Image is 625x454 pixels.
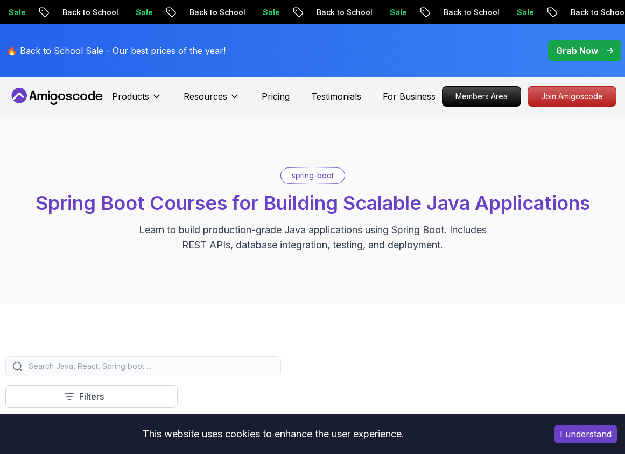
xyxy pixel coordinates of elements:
[442,86,521,107] a: Members Area
[532,7,606,18] p: Back to School
[528,87,616,106] p: Join Amigoscode
[556,44,598,57] p: Grab Now
[36,191,590,215] span: Spring Boot Courses for Building Scalable Java Applications
[97,7,132,18] p: Sale
[5,385,178,408] button: Filters
[479,7,513,18] p: Sale
[278,7,352,18] p: Back to School
[352,7,386,18] p: Sale
[443,87,521,106] p: Members Area
[6,44,226,57] p: 🔥 Back to School Sale - Our best prices of the year!
[151,7,224,18] p: Back to School
[79,390,104,403] p: Filters
[112,90,162,111] button: Products
[224,7,259,18] p: Sale
[26,361,274,372] input: Search Java, React, Spring boot ...
[554,425,617,443] button: Accept cookies
[184,90,227,103] p: Resources
[311,90,361,103] a: Testimonials
[262,90,290,103] a: Pricing
[405,7,479,18] p: Back to School
[292,170,334,181] p: spring-boot
[8,422,538,446] div: This website uses cookies to enhance the user experience.
[383,90,436,103] a: For Business
[184,90,240,111] button: Resources
[112,90,149,103] p: Products
[24,7,97,18] p: Back to School
[528,86,616,107] a: Join Amigoscode
[132,222,494,253] p: Learn to build production-grade Java applications using Spring Boot. Includes REST APIs, database...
